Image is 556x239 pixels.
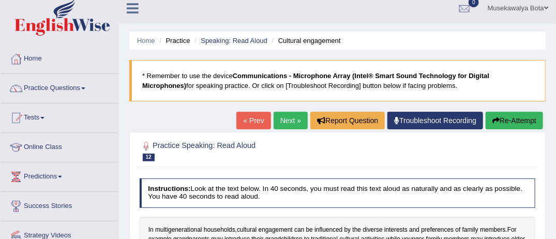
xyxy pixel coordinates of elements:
[148,185,190,192] b: Instructions:
[306,226,313,235] span: Click to see word definition
[353,226,362,235] span: Click to see word definition
[1,74,118,100] a: Practice Questions
[462,226,478,235] span: Click to see word definition
[140,178,536,208] h4: Look at the text below. In 40 seconds, you must read this text aloud as naturally and as clearly ...
[236,112,271,129] a: « Prev
[294,226,304,235] span: Click to see word definition
[259,226,293,235] span: Click to see word definition
[274,112,308,129] a: Next »
[486,112,543,129] button: Re-Attempt
[387,112,483,129] a: Troubleshoot Recording
[384,226,408,235] span: Click to see word definition
[201,37,267,44] a: Speaking: Read Aloud
[1,133,118,159] a: Online Class
[140,140,385,161] h2: Practice Speaking: Read Aloud
[1,162,118,188] a: Predictions
[314,226,342,235] span: Click to see word definition
[129,60,546,101] blockquote: * Remember to use the device for speaking practice. Or click on [Troubleshoot Recording] button b...
[157,36,190,46] li: Practice
[237,226,257,235] span: Click to see word definition
[1,44,118,70] a: Home
[142,72,489,89] b: Communications - Microphone Array (Intel® Smart Sound Technology for Digital Microphones)
[137,37,155,44] a: Home
[456,226,461,235] span: Click to see word definition
[344,226,351,235] span: Click to see word definition
[155,226,202,235] span: Click to see word definition
[204,226,235,235] span: Click to see word definition
[148,226,154,235] span: Click to see word definition
[143,154,155,161] span: 12
[269,36,341,46] li: Cultural engagement
[1,192,118,218] a: Success Stories
[409,226,419,235] span: Click to see word definition
[363,226,382,235] span: Click to see word definition
[310,112,385,129] button: Report Question
[1,103,118,129] a: Tests
[480,226,506,235] span: Click to see word definition
[507,226,517,235] span: Click to see word definition
[422,226,454,235] span: Click to see word definition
